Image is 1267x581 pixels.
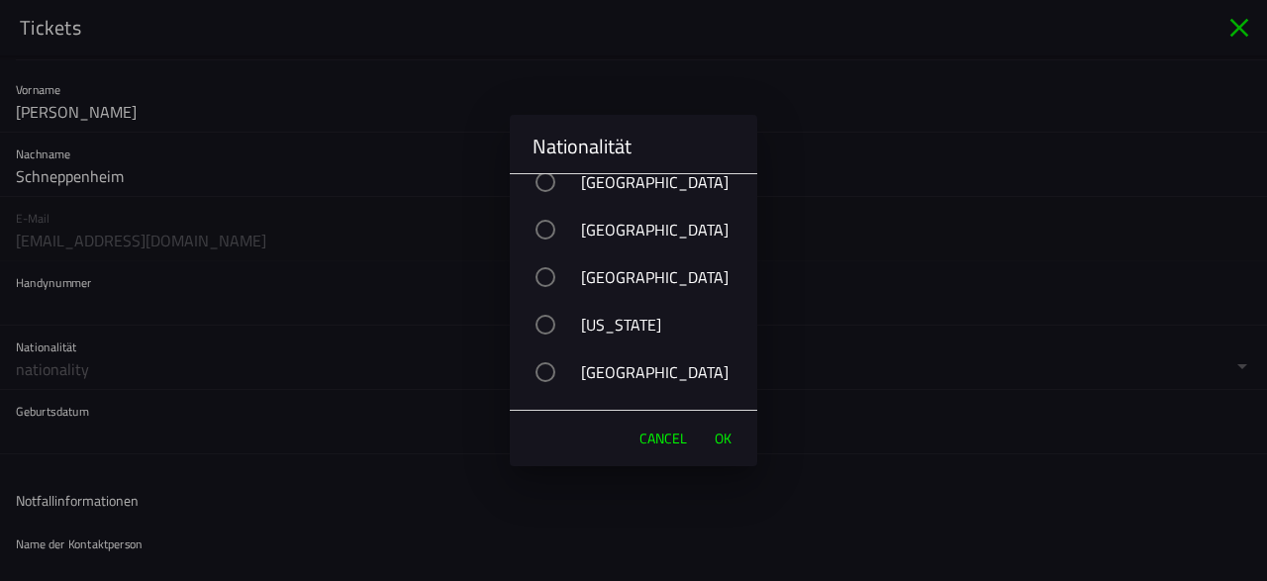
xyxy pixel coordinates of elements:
div: [GEOGRAPHIC_DATA] [530,252,757,302]
span: OK [715,429,731,448]
button: OK [705,419,741,458]
div: [GEOGRAPHIC_DATA] [530,157,757,207]
button: Cancel [630,419,697,458]
h2: Nationalität [533,135,734,158]
div: [GEOGRAPHIC_DATA] [530,347,757,397]
div: [US_STATE] [530,300,757,349]
span: Cancel [639,429,687,448]
div: [GEOGRAPHIC_DATA] [530,205,757,254]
